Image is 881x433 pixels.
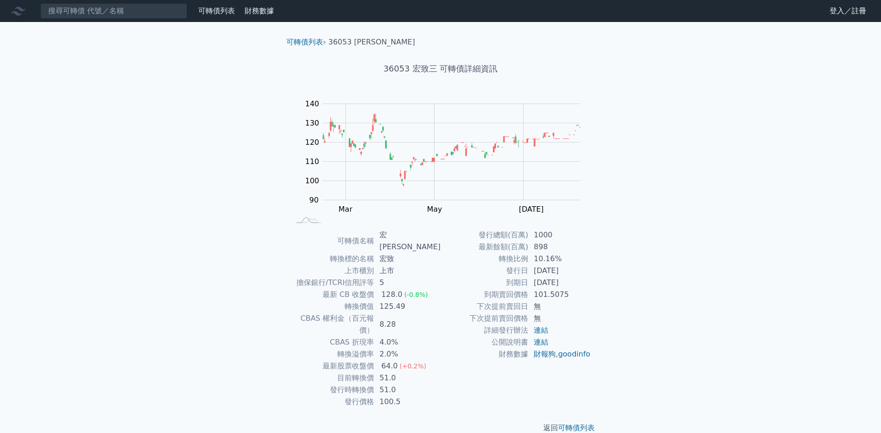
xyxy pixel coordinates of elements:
a: goodinfo [558,350,590,358]
td: 51.0 [374,384,440,396]
td: 發行時轉換價 [290,384,374,396]
tspan: May [427,205,442,214]
td: 宏致 [374,253,440,265]
td: 到期日 [440,277,528,289]
a: 連結 [534,326,548,334]
tspan: 140 [305,99,319,108]
td: 公開說明書 [440,336,528,348]
td: 上市櫃別 [290,265,374,277]
tspan: 110 [305,157,319,166]
td: 發行日 [440,265,528,277]
span: (+0.2%) [400,362,426,370]
td: 詳細發行辦法 [440,324,528,336]
td: 轉換價值 [290,301,374,312]
td: 最新餘額(百萬) [440,241,528,253]
tspan: 120 [305,138,319,147]
tspan: 90 [309,196,318,204]
td: 51.0 [374,372,440,384]
h1: 36053 宏致三 可轉債詳細資訊 [279,62,602,75]
td: 下次提前賣回價格 [440,312,528,324]
td: CBAS 權利金（百元報價） [290,312,374,336]
td: 10.16% [528,253,591,265]
a: 可轉債列表 [558,423,595,432]
tspan: Mar [339,205,353,214]
tspan: 130 [305,119,319,127]
g: Chart [301,99,594,232]
td: [DATE] [528,265,591,277]
td: 5 [374,277,440,289]
td: [DATE] [528,277,591,289]
td: 目前轉換價 [290,372,374,384]
a: 登入／註冊 [822,4,874,18]
span: (-0.8%) [404,291,428,298]
td: 財務數據 [440,348,528,360]
tspan: 100 [305,176,319,185]
td: 1000 [528,229,591,241]
a: 可轉債列表 [286,38,323,46]
td: 4.0% [374,336,440,348]
div: 64.0 [379,360,400,372]
td: 無 [528,301,591,312]
tspan: [DATE] [519,205,544,214]
td: , [528,348,591,360]
td: 上市 [374,265,440,277]
li: › [286,37,326,48]
td: 發行價格 [290,396,374,408]
td: 轉換標的名稱 [290,253,374,265]
li: 36053 [PERSON_NAME] [329,37,415,48]
td: 101.5075 [528,289,591,301]
div: 128.0 [379,289,404,301]
td: 可轉債名稱 [290,229,374,253]
td: 最新 CB 收盤價 [290,289,374,301]
td: 轉換溢價率 [290,348,374,360]
td: 擔保銀行/TCRI信用評等 [290,277,374,289]
td: 125.49 [374,301,440,312]
td: 898 [528,241,591,253]
a: 可轉債列表 [198,6,235,15]
td: 最新股票收盤價 [290,360,374,372]
td: 宏[PERSON_NAME] [374,229,440,253]
td: CBAS 折現率 [290,336,374,348]
td: 2.0% [374,348,440,360]
a: 財務數據 [245,6,274,15]
td: 8.28 [374,312,440,336]
td: 轉換比例 [440,253,528,265]
td: 下次提前賣回日 [440,301,528,312]
a: 連結 [534,338,548,346]
td: 無 [528,312,591,324]
input: 搜尋可轉債 代號／名稱 [40,3,187,19]
td: 發行總額(百萬) [440,229,528,241]
a: 財報狗 [534,350,556,358]
td: 到期賣回價格 [440,289,528,301]
td: 100.5 [374,396,440,408]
